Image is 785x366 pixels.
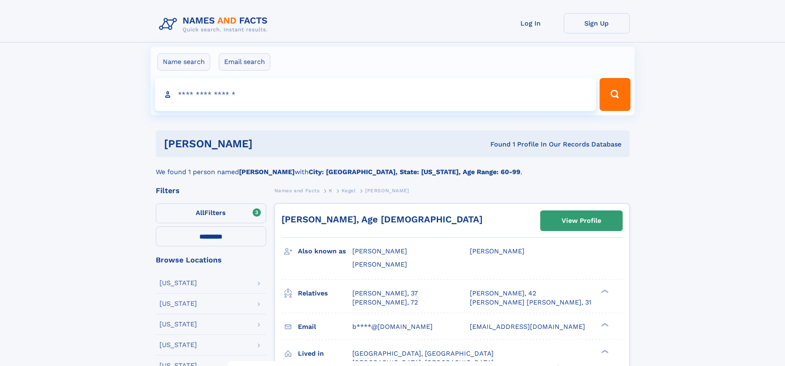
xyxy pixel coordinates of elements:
[329,188,333,194] span: K
[219,53,270,71] label: Email search
[352,298,418,307] a: [PERSON_NAME], 72
[371,140,621,149] div: Found 1 Profile In Our Records Database
[562,211,601,230] div: View Profile
[599,322,609,327] div: ❯
[155,78,596,111] input: search input
[564,13,630,33] a: Sign Up
[470,298,591,307] a: [PERSON_NAME] [PERSON_NAME], 31
[156,13,274,35] img: Logo Names and Facts
[541,211,622,231] a: View Profile
[352,247,407,255] span: [PERSON_NAME]
[239,168,295,176] b: [PERSON_NAME]
[156,187,266,194] div: Filters
[298,320,352,334] h3: Email
[298,244,352,258] h3: Also known as
[164,139,372,149] h1: [PERSON_NAME]
[498,13,564,33] a: Log In
[599,349,609,354] div: ❯
[159,280,197,286] div: [US_STATE]
[599,288,609,294] div: ❯
[470,247,525,255] span: [PERSON_NAME]
[156,203,266,223] label: Filters
[159,342,197,348] div: [US_STATE]
[365,188,409,194] span: [PERSON_NAME]
[342,188,356,194] span: Kegel
[298,347,352,361] h3: Lived in
[156,256,266,264] div: Browse Locations
[600,78,630,111] button: Search Button
[157,53,210,71] label: Name search
[342,185,356,196] a: Kegel
[352,289,418,298] a: [PERSON_NAME], 37
[156,157,630,177] div: We found 1 person named with .
[298,286,352,300] h3: Relatives
[470,323,585,331] span: [EMAIL_ADDRESS][DOMAIN_NAME]
[352,260,407,268] span: [PERSON_NAME]
[281,214,483,224] a: [PERSON_NAME], Age [DEMOGRAPHIC_DATA]
[352,349,494,357] span: [GEOGRAPHIC_DATA], [GEOGRAPHIC_DATA]
[196,209,204,217] span: All
[159,300,197,307] div: [US_STATE]
[159,321,197,328] div: [US_STATE]
[329,185,333,196] a: K
[309,168,520,176] b: City: [GEOGRAPHIC_DATA], State: [US_STATE], Age Range: 60-99
[470,289,536,298] a: [PERSON_NAME], 42
[274,185,320,196] a: Names and Facts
